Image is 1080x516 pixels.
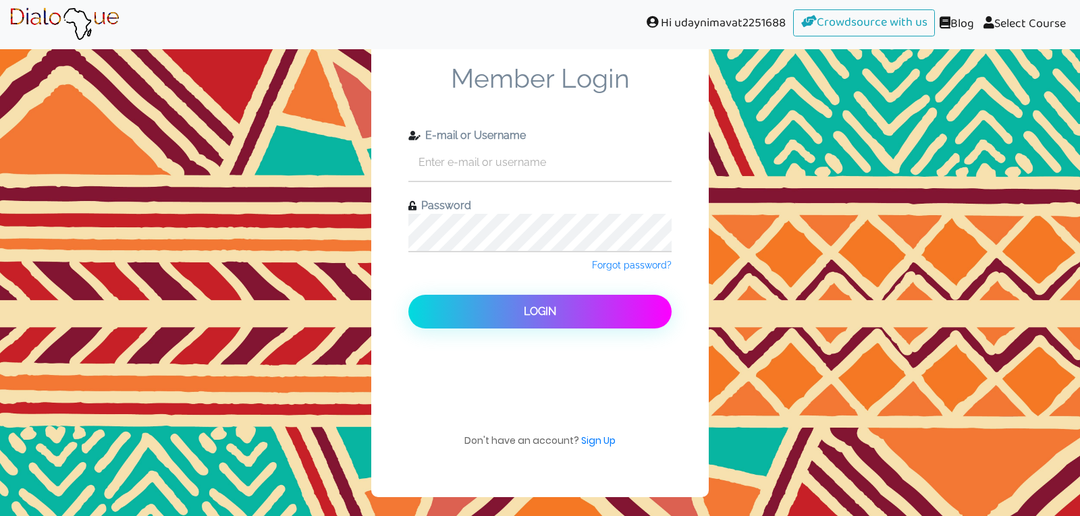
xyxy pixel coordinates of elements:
[592,258,672,272] a: Forgot password?
[408,144,672,181] input: Enter e-mail or username
[793,9,935,36] a: Crowdsource with us
[408,295,672,328] button: Login
[581,434,616,447] a: Sign Up
[637,9,794,37] span: Hi udaynimavat2251688
[979,9,1071,40] a: Select Course
[416,199,471,212] span: Password
[935,9,979,40] a: Blog
[421,129,526,142] span: E-mail or Username
[464,433,616,461] span: Don't have an account?
[524,305,556,318] span: Login
[592,260,672,270] span: Forgot password?
[408,63,672,127] span: Member Login
[9,7,119,41] img: Brand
